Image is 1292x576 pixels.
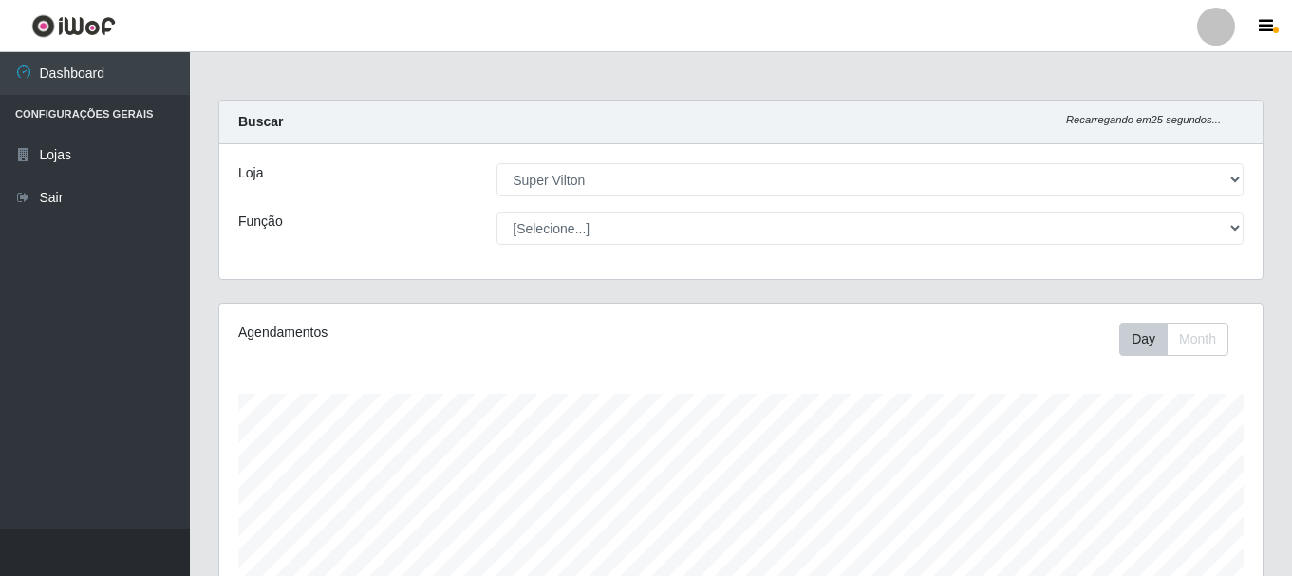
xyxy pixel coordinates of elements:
[1119,323,1168,356] button: Day
[238,323,641,343] div: Agendamentos
[1066,114,1221,125] i: Recarregando em 25 segundos...
[31,14,116,38] img: CoreUI Logo
[238,114,283,129] strong: Buscar
[1119,323,1228,356] div: First group
[238,212,283,232] label: Função
[1167,323,1228,356] button: Month
[1119,323,1244,356] div: Toolbar with button groups
[238,163,263,183] label: Loja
